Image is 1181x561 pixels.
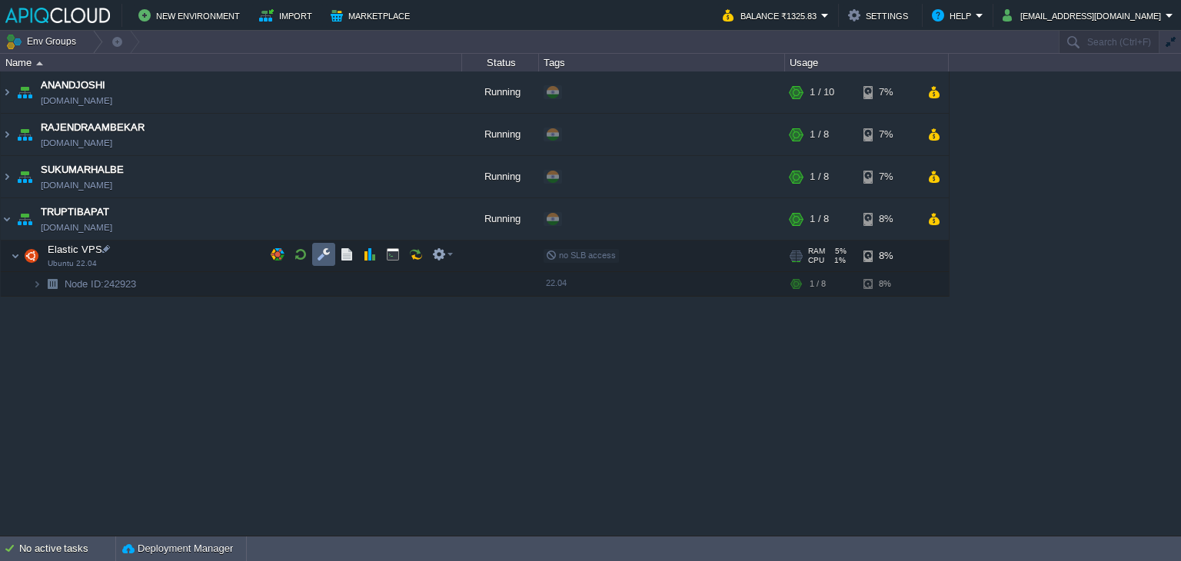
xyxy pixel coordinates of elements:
span: no SLB access [546,251,616,260]
img: AMDAwAAAACH5BAEAAAAALAAAAAABAAEAAAICRAEAOw== [14,114,35,155]
button: Help [932,6,976,25]
img: AMDAwAAAACH5BAEAAAAALAAAAAABAAEAAAICRAEAOw== [1,156,13,198]
a: TRUPTIBAPAT [41,204,109,220]
button: Import [259,6,317,25]
span: Elastic VPS [46,243,105,256]
div: 1 / 8 [810,156,829,198]
a: [DOMAIN_NAME] [41,135,112,151]
div: 1 / 10 [810,71,834,113]
span: 1% [830,256,846,265]
img: AMDAwAAAACH5BAEAAAAALAAAAAABAAEAAAICRAEAOw== [14,71,35,113]
button: [EMAIL_ADDRESS][DOMAIN_NAME] [1003,6,1166,25]
img: AMDAwAAAACH5BAEAAAAALAAAAAABAAEAAAICRAEAOw== [42,272,63,296]
button: Settings [848,6,913,25]
img: AMDAwAAAACH5BAEAAAAALAAAAAABAAEAAAICRAEAOw== [14,156,35,198]
img: AMDAwAAAACH5BAEAAAAALAAAAAABAAEAAAICRAEAOw== [36,61,43,65]
div: Tags [540,54,784,71]
span: Ubuntu 22.04 [48,259,97,268]
a: [DOMAIN_NAME] [41,178,112,193]
a: ANANDJOSHI [41,78,105,93]
div: 7% [863,114,913,155]
img: AMDAwAAAACH5BAEAAAAALAAAAAABAAEAAAICRAEAOw== [21,241,42,271]
button: Env Groups [5,31,82,52]
div: Running [462,71,539,113]
img: AMDAwAAAACH5BAEAAAAALAAAAAABAAEAAAICRAEAOw== [1,198,13,240]
button: New Environment [138,6,245,25]
span: RAM [808,247,825,256]
div: Usage [786,54,948,71]
span: CPU [808,256,824,265]
div: 7% [863,156,913,198]
a: SUKUMARHALBE [41,162,124,178]
div: 7% [863,71,913,113]
div: Status [463,54,538,71]
div: Running [462,114,539,155]
div: Running [462,198,539,240]
button: Balance ₹1325.83 [723,6,821,25]
div: No active tasks [19,536,115,561]
a: [DOMAIN_NAME] [41,220,112,235]
div: 8% [863,198,913,240]
div: Name [2,54,461,71]
img: AMDAwAAAACH5BAEAAAAALAAAAAABAAEAAAICRAEAOw== [1,71,13,113]
img: AMDAwAAAACH5BAEAAAAALAAAAAABAAEAAAICRAEAOw== [14,198,35,240]
span: 5% [831,247,847,256]
div: 8% [863,272,913,296]
span: 22.04 [546,278,567,287]
img: APIQCloud [5,8,110,23]
a: [DOMAIN_NAME] [41,93,112,108]
span: Node ID: [65,278,104,290]
button: Marketplace [331,6,414,25]
span: 242923 [63,277,138,290]
div: 1 / 8 [810,114,829,155]
a: RAJENDRAAMBEKAR [41,120,145,135]
button: Deployment Manager [122,541,233,556]
div: 1 / 8 [810,198,829,240]
img: AMDAwAAAACH5BAEAAAAALAAAAAABAAEAAAICRAEAOw== [32,272,42,296]
div: 8% [863,241,913,271]
div: Running [462,156,539,198]
img: AMDAwAAAACH5BAEAAAAALAAAAAABAAEAAAICRAEAOw== [1,114,13,155]
div: 1 / 8 [810,272,826,296]
a: Elastic VPSUbuntu 22.04 [46,244,105,255]
a: Node ID:242923 [63,277,138,290]
img: AMDAwAAAACH5BAEAAAAALAAAAAABAAEAAAICRAEAOw== [11,241,20,271]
